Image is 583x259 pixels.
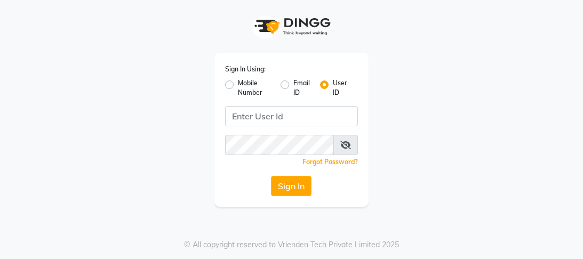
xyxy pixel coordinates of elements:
[302,158,358,166] a: Forgot Password?
[249,11,334,42] img: logo1.svg
[225,64,266,74] label: Sign In Using:
[225,135,334,155] input: Username
[225,106,358,126] input: Username
[333,78,349,98] label: User ID
[293,78,312,98] label: Email ID
[238,78,272,98] label: Mobile Number
[271,176,312,196] button: Sign In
